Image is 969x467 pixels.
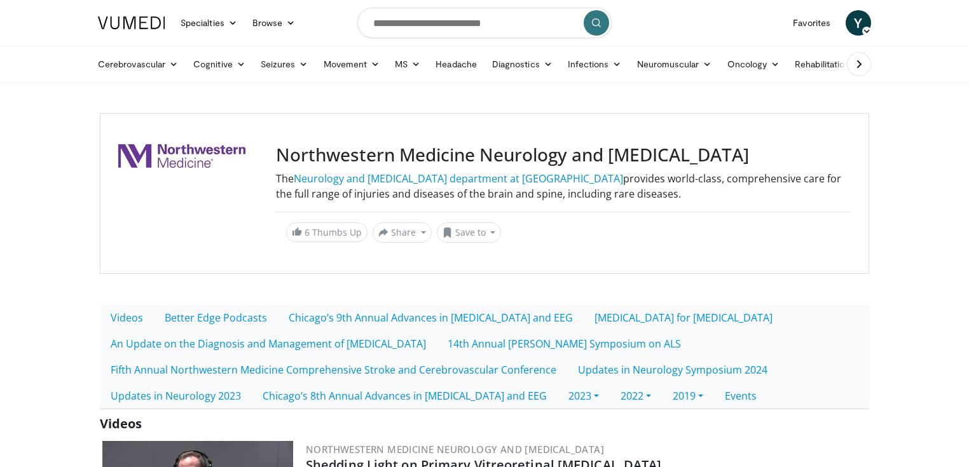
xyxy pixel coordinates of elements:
[357,8,612,38] input: Search topics, interventions
[584,304,783,331] a: [MEDICAL_DATA] for [MEDICAL_DATA]
[186,51,253,77] a: Cognitive
[437,222,502,243] button: Save to
[305,226,310,238] span: 6
[610,382,662,409] a: 2022
[373,222,432,243] button: Share
[306,443,604,456] a: Northwestern Medicine Neurology and [MEDICAL_DATA]
[276,144,851,166] h3: Northwestern Medicine Neurology and [MEDICAL_DATA]
[437,330,692,357] a: 14th Annual [PERSON_NAME] Symposium on ALS
[714,382,767,409] a: Events
[387,51,428,77] a: MS
[662,382,714,409] a: 2019
[428,51,484,77] a: Headache
[252,382,558,409] a: Chicago’s 8th Annual Advances in [MEDICAL_DATA] and EEG
[245,10,303,36] a: Browse
[560,51,629,77] a: Infections
[278,304,584,331] a: Chicago’s 9th Annual Advances in [MEDICAL_DATA] and EEG
[286,222,368,242] a: 6 Thumbs Up
[173,10,245,36] a: Specialties
[567,356,778,383] a: Updates in Neurology Symposium 2024
[785,10,838,36] a: Favorites
[100,330,437,357] a: An Update on the Diagnosis and Management of [MEDICAL_DATA]
[846,10,871,36] a: Y
[294,172,623,186] a: Neurology and [MEDICAL_DATA] department at [GEOGRAPHIC_DATA]
[720,51,788,77] a: Oncology
[100,304,154,331] a: Videos
[629,51,720,77] a: Neuromuscular
[787,51,857,77] a: Rehabilitation
[276,171,851,201] p: The provides world-class, comprehensive care for the full range of injuries and diseases of the b...
[100,356,567,383] a: Fifth Annual Northwestern Medicine Comprehensive Stroke and Cerebrovascular Conference
[316,51,388,77] a: Movement
[484,51,560,77] a: Diagnostics
[558,382,610,409] a: 2023
[98,17,165,29] img: VuMedi Logo
[100,382,252,409] a: Updates in Neurology 2023
[154,304,278,331] a: Better Edge Podcasts
[90,51,186,77] a: Cerebrovascular
[100,415,142,432] span: Videos
[253,51,316,77] a: Seizures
